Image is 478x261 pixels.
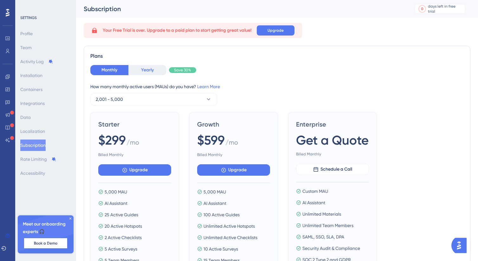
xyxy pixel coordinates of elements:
span: $599 [197,131,225,149]
span: Upgrade [228,166,247,174]
span: Security Audit & Compliance [302,245,360,252]
span: 100 Active Guides [203,211,240,219]
iframe: UserGuiding AI Assistant Launcher [451,236,470,255]
button: 2,001 - 5,000 [90,93,217,106]
span: AI Assistant [302,199,325,206]
span: AI Assistant [203,199,226,207]
span: Save 30% [174,68,191,73]
span: Custom MAU [302,187,328,195]
span: Schedule a Call [320,166,352,173]
span: 5,000 MAU [105,188,127,196]
span: Billed Monthly [296,152,369,157]
button: Yearly [128,65,166,75]
span: SAML, SSO, SLA, DPA [302,233,344,241]
div: 0 [421,6,423,11]
span: 20 Active Hotspots [105,222,142,230]
span: 2,001 - 5,000 [96,95,123,103]
a: Learn More [197,84,220,89]
button: Data [20,112,31,123]
button: Rate Limiting [20,153,56,165]
span: Unlimited Active Checklists [203,234,257,241]
span: Upgrade [268,28,284,33]
span: 10 Active Surveys [203,245,238,253]
span: AI Assistant [105,199,127,207]
button: Profile [20,28,33,39]
span: 2 Active Checklists [105,234,142,241]
button: Subscription [20,140,46,151]
span: 5 Active Surveys [105,245,137,253]
span: $299 [98,131,126,149]
button: Localization [20,126,45,137]
button: Team [20,42,32,53]
span: Billed Monthly [98,152,171,157]
span: Unlimited Team Members [302,222,353,229]
span: Book a Demo [34,241,57,246]
span: Unlimited Materials [302,210,341,218]
span: Billed Monthly [197,152,270,157]
span: / mo [126,138,139,150]
span: / mo [225,138,238,150]
span: Enterprise [296,120,369,129]
span: 5,000 MAU [203,188,226,196]
div: Plans [90,52,464,60]
button: Accessibility [20,167,45,179]
div: Subscription [84,4,399,13]
button: Upgrade [197,164,270,176]
span: Upgrade [129,166,148,174]
button: Installation [20,70,42,81]
span: 25 Active Guides [105,211,138,219]
button: Monthly [90,65,128,75]
span: Growth [197,120,270,129]
span: Your Free Trial is over. Upgrade to a paid plan to start getting great value! [103,27,252,34]
button: Schedule a Call [296,164,369,175]
span: Starter [98,120,171,129]
button: Upgrade [257,25,294,36]
button: Book a Demo [24,238,67,248]
button: Containers [20,84,42,95]
span: Meet our onboarding experts 🎧 [23,220,68,236]
span: Unlimited Active Hotspots [203,222,255,230]
button: Activity Log [20,56,53,67]
div: How many monthly active users (MAUs) do you have? [90,83,464,90]
div: SETTINGS [20,15,72,20]
button: Upgrade [98,164,171,176]
span: Get a Quote [296,131,369,149]
button: Integrations [20,98,45,109]
div: days left in free trial [428,4,463,14]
